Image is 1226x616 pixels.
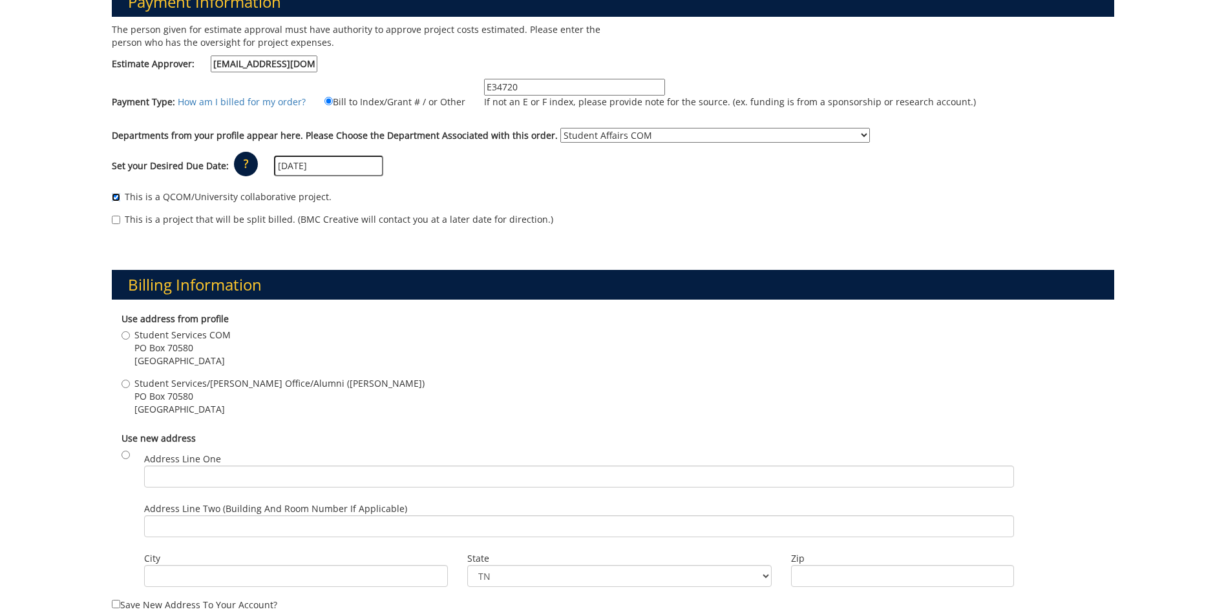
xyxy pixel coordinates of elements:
label: Bill to Index/Grant # / or Other [308,94,465,108]
input: City [144,565,448,587]
p: If not an E or F index, please provide note for the source. (ex. funding is from a sponsorship or... [484,96,976,108]
a: How am I billed for my order? [178,96,306,108]
p: The person given for estimate approval must have authority to approve project costs estimated. Pl... [112,23,603,49]
input: Student Services COM PO Box 70580 [GEOGRAPHIC_DATA] [122,331,130,340]
input: If not an E or F index, please provide note for the source. (ex. funding is from a sponsorship or... [484,79,665,96]
label: Zip [791,552,1014,565]
label: Payment Type: [112,96,175,108]
label: Address Line One [144,453,1014,488]
b: Use address from profile [122,313,229,325]
span: PO Box 70580 [134,342,231,354]
input: Address Line One [144,466,1014,488]
span: [GEOGRAPHIC_DATA] [134,354,231,367]
label: This is a QCOM/University collaborative project. [112,190,332,203]
input: Estimate Approver: [211,56,317,72]
span: Student Services COM [134,329,231,342]
h3: Billing Information [112,270,1114,300]
label: This is a project that will be split billed. (BMC Creative will contact you at a later date for d... [112,213,553,226]
span: [GEOGRAPHIC_DATA] [134,403,425,416]
label: Set your Desired Due Date: [112,159,229,172]
input: Student Services/[PERSON_NAME] Office/Alumni ([PERSON_NAME]) PO Box 70580 [GEOGRAPHIC_DATA] [122,380,130,388]
span: PO Box 70580 [134,390,425,403]
b: Use new address [122,432,196,444]
label: State [467,552,771,565]
label: Address Line Two (Building and Room Number if applicable) [144,502,1014,537]
label: Estimate Approver: [112,56,317,72]
input: Address Line Two (Building and Room Number if applicable) [144,515,1014,537]
input: Zip [791,565,1014,587]
span: Student Services/[PERSON_NAME] Office/Alumni ([PERSON_NAME]) [134,377,425,390]
p: ? [234,152,258,176]
input: Save new address to your account? [112,600,120,608]
input: MM/DD/YYYY [274,156,383,176]
input: This is a project that will be split billed. (BMC Creative will contact you at a later date for d... [112,216,120,224]
input: This is a QCOM/University collaborative project. [112,193,120,201]
input: Bill to Index/Grant # / or Other [324,97,333,105]
label: City [144,552,448,565]
label: Departments from your profile appear here. Please Choose the Department Associated with this order. [112,129,558,142]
